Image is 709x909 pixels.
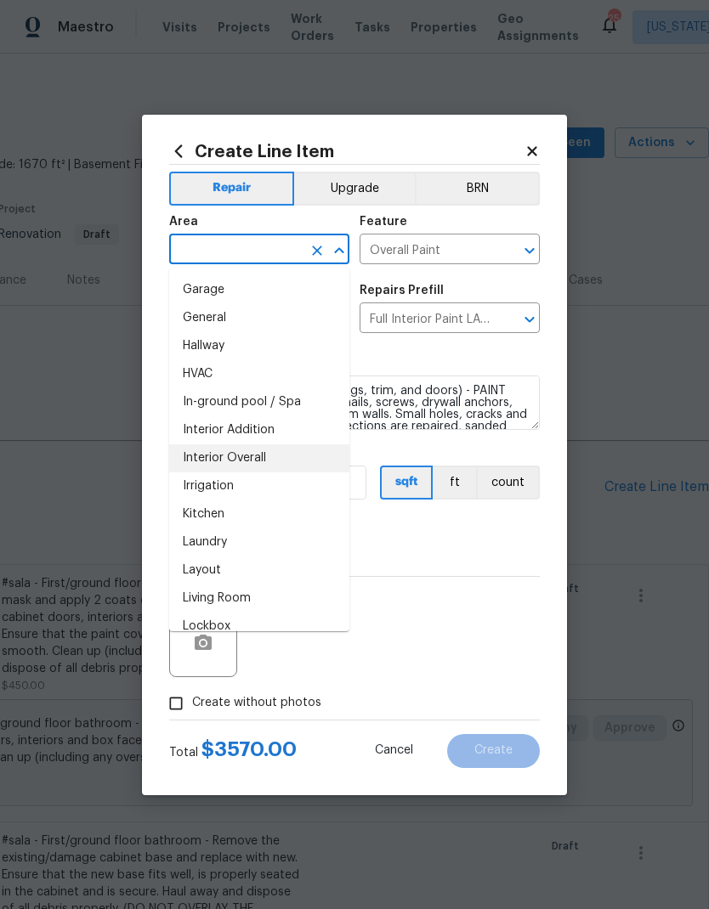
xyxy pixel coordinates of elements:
[169,216,198,228] h5: Area
[447,734,540,768] button: Create
[327,239,351,263] button: Close
[476,466,540,500] button: count
[518,239,542,263] button: Open
[169,304,349,332] li: General
[305,239,329,263] button: Clear
[294,172,416,206] button: Upgrade
[375,744,413,757] span: Cancel
[169,416,349,444] li: Interior Addition
[348,734,440,768] button: Cancel
[169,472,349,500] li: Irrigation
[415,172,540,206] button: BRN
[169,528,349,556] li: Laundry
[169,556,349,584] li: Layout
[192,694,321,712] span: Create without photos
[360,285,444,296] h5: Repairs Prefill
[169,276,349,304] li: Garage
[169,388,349,416] li: In-ground pool / Spa
[201,739,297,759] span: $ 3570.00
[169,584,349,613] li: Living Room
[169,375,540,430] textarea: Full Interior paint - (walls, ceilings, trim, and doors) - PAINT PROVIDED BY OPENDOOR. All nails,...
[433,466,476,500] button: ft
[169,444,349,472] li: Interior Overall
[474,744,513,757] span: Create
[169,142,525,161] h2: Create Line Item
[169,500,349,528] li: Kitchen
[518,308,542,331] button: Open
[169,360,349,388] li: HVAC
[169,741,297,761] div: Total
[360,216,407,228] h5: Feature
[169,332,349,360] li: Hallway
[380,466,433,500] button: sqft
[169,613,349,641] li: Lockbox
[169,172,294,206] button: Repair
